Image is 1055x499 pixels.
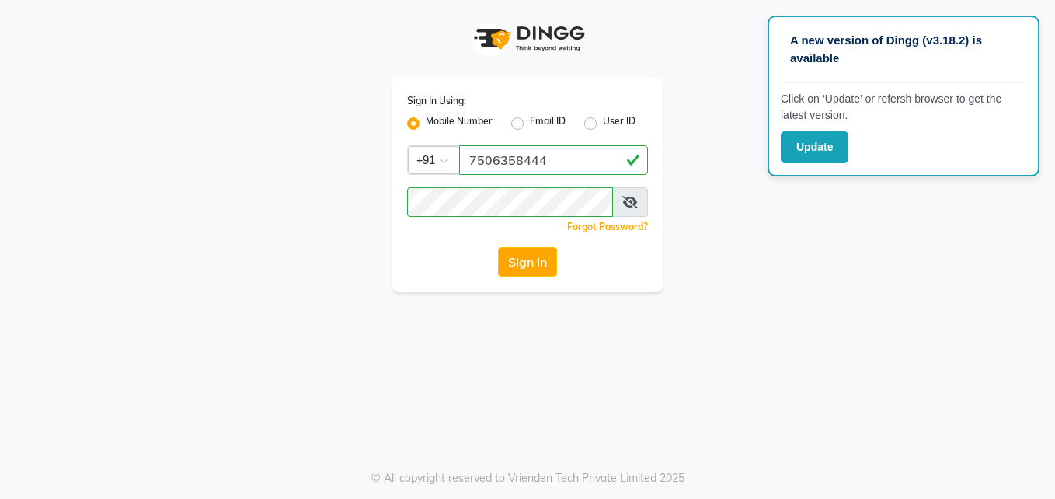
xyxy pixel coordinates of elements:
[407,94,466,108] label: Sign In Using:
[465,16,590,61] img: logo1.svg
[407,187,613,217] input: Username
[530,114,566,133] label: Email ID
[781,131,848,163] button: Update
[781,91,1026,124] p: Click on ‘Update’ or refersh browser to get the latest version.
[498,247,557,277] button: Sign In
[603,114,635,133] label: User ID
[567,221,648,232] a: Forgot Password?
[426,114,493,133] label: Mobile Number
[459,145,648,175] input: Username
[790,32,1017,67] p: A new version of Dingg (v3.18.2) is available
